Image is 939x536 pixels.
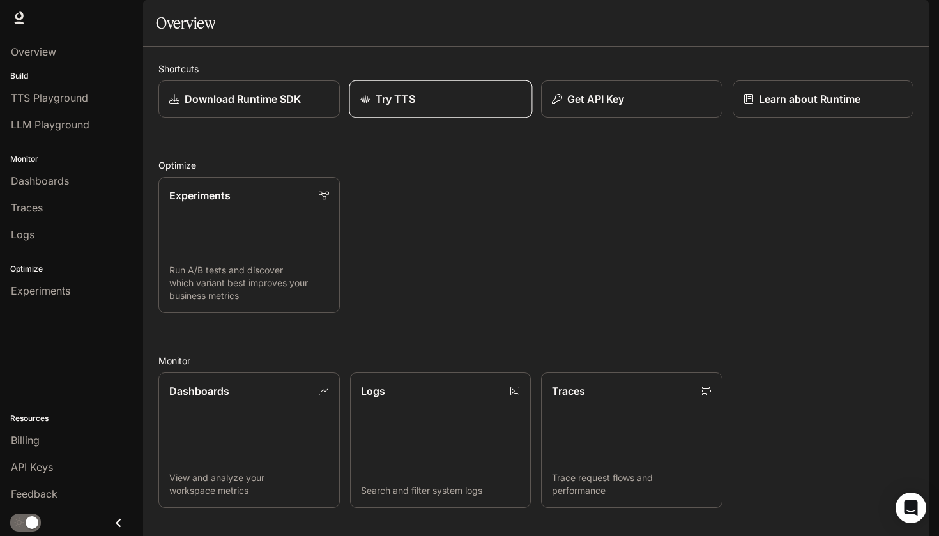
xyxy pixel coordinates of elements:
[156,10,215,36] h1: Overview
[541,372,722,509] a: TracesTrace request flows and performance
[361,484,521,497] p: Search and filter system logs
[185,91,301,107] p: Download Runtime SDK
[552,471,712,497] p: Trace request flows and performance
[350,372,531,509] a: LogsSearch and filter system logs
[567,91,624,107] p: Get API Key
[552,383,585,399] p: Traces
[158,80,340,118] a: Download Runtime SDK
[733,80,914,118] a: Learn about Runtime
[759,91,860,107] p: Learn about Runtime
[158,372,340,509] a: DashboardsView and analyze your workspace metrics
[158,177,340,313] a: ExperimentsRun A/B tests and discover which variant best improves your business metrics
[169,188,231,203] p: Experiments
[541,80,722,118] button: Get API Key
[375,91,415,107] p: Try TTS
[158,62,913,75] h2: Shortcuts
[169,471,329,497] p: View and analyze your workspace metrics
[361,383,385,399] p: Logs
[158,354,913,367] h2: Monitor
[169,264,329,302] p: Run A/B tests and discover which variant best improves your business metrics
[169,383,229,399] p: Dashboards
[349,80,531,118] a: Try TTS
[158,158,913,172] h2: Optimize
[896,493,926,523] div: Open Intercom Messenger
